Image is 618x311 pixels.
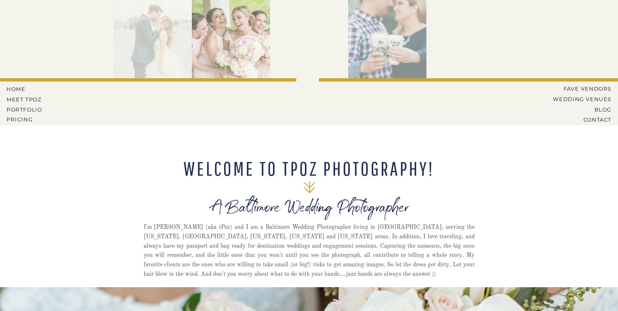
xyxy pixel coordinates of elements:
h2: WELCOME TO tPoz Photography! [179,159,438,178]
a: MEET tPoz [7,96,42,102]
h1: A Baltimore Wedding Photographer [162,203,457,225]
p: I'm [PERSON_NAME] (aka tPoz) and I am a Baltimore Wedding Photographer living in [GEOGRAPHIC_DATA... [144,223,475,284]
a: HOME [7,86,36,92]
a: Wedding Venues [543,96,611,102]
a: BLOG [548,107,611,112]
a: Fave Vendors [558,86,611,92]
a: CONTACT [560,117,611,123]
a: PORTFOLIO [7,107,44,112]
a: Pricing [7,116,44,122]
